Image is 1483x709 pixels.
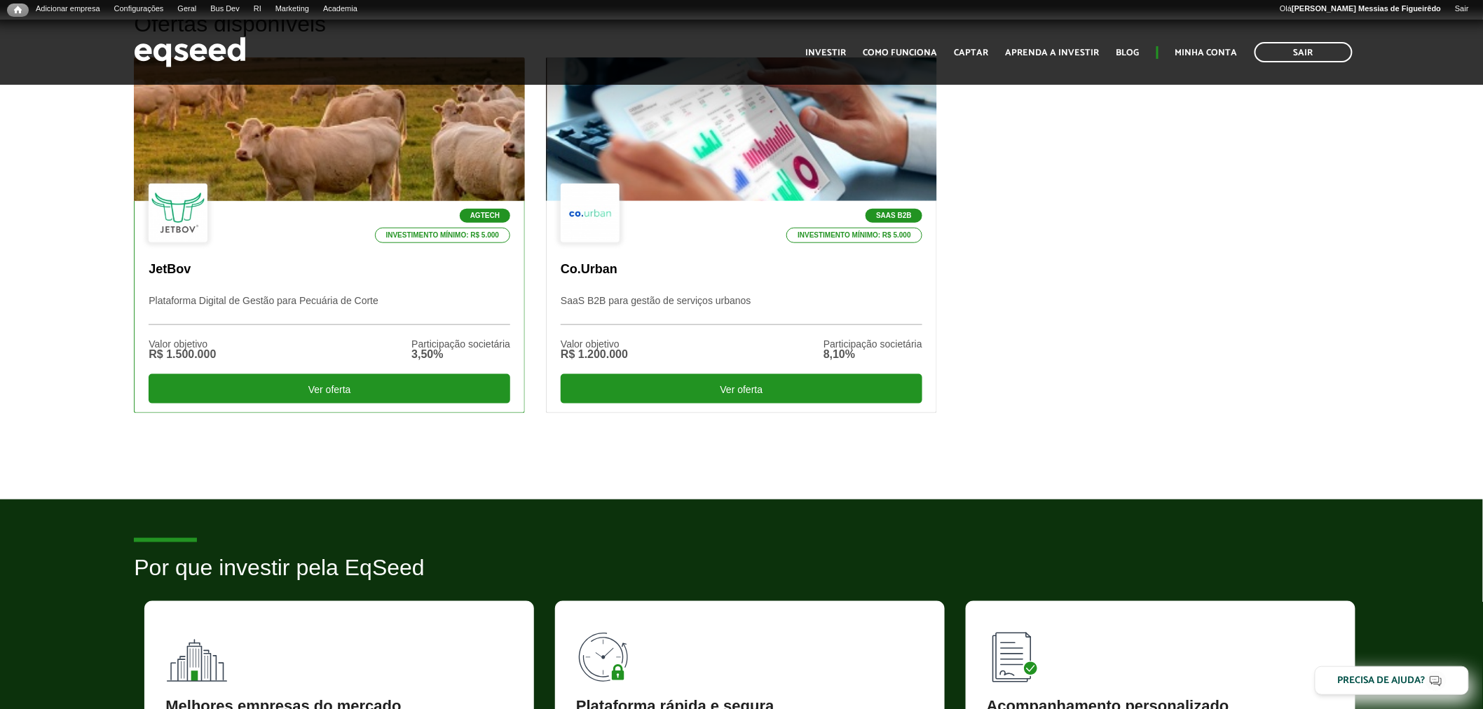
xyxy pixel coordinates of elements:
div: 3,50% [411,349,510,360]
a: SaaS B2B Investimento mínimo: R$ 5.000 Co.Urban SaaS B2B para gestão de serviços urbanos Valor ob... [546,57,937,413]
span: Início [14,5,22,15]
a: Captar [955,48,989,57]
a: Configurações [107,4,171,15]
a: Marketing [268,4,316,15]
div: Ver oferta [561,374,922,404]
p: SaaS B2B para gestão de serviços urbanos [561,295,922,325]
div: R$ 1.200.000 [561,349,628,360]
a: Agtech Investimento mínimo: R$ 5.000 JetBov Plataforma Digital de Gestão para Pecuária de Corte V... [134,57,525,413]
div: 8,10% [823,349,922,360]
p: JetBov [149,262,510,277]
img: 90x90_tempo.svg [576,622,639,685]
a: Início [7,4,29,17]
p: Investimento mínimo: R$ 5.000 [375,228,511,243]
div: Valor objetivo [149,339,216,349]
p: Plataforma Digital de Gestão para Pecuária de Corte [149,295,510,325]
a: Minha conta [1175,48,1238,57]
img: 90x90_fundos.svg [165,622,228,685]
a: Olá[PERSON_NAME] Messias de Figueirêdo [1273,4,1448,15]
div: R$ 1.500.000 [149,349,216,360]
p: Co.Urban [561,262,922,277]
a: Bus Dev [203,4,247,15]
h2: Por que investir pela EqSeed [134,556,1348,601]
p: Agtech [460,209,510,223]
div: Ver oferta [149,374,510,404]
strong: [PERSON_NAME] Messias de Figueirêdo [1292,4,1441,13]
a: RI [247,4,268,15]
p: SaaS B2B [866,209,922,223]
a: Adicionar empresa [29,4,107,15]
div: Valor objetivo [561,339,628,349]
p: Investimento mínimo: R$ 5.000 [786,228,922,243]
a: Sair [1448,4,1476,15]
a: Academia [316,4,364,15]
div: Participação societária [823,339,922,349]
a: Sair [1255,42,1353,62]
a: Blog [1116,48,1140,57]
img: 90x90_lista.svg [987,622,1050,685]
a: Aprenda a investir [1006,48,1100,57]
img: EqSeed [134,34,246,71]
a: Como funciona [863,48,938,57]
a: Geral [170,4,203,15]
a: Investir [806,48,847,57]
div: Participação societária [411,339,510,349]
